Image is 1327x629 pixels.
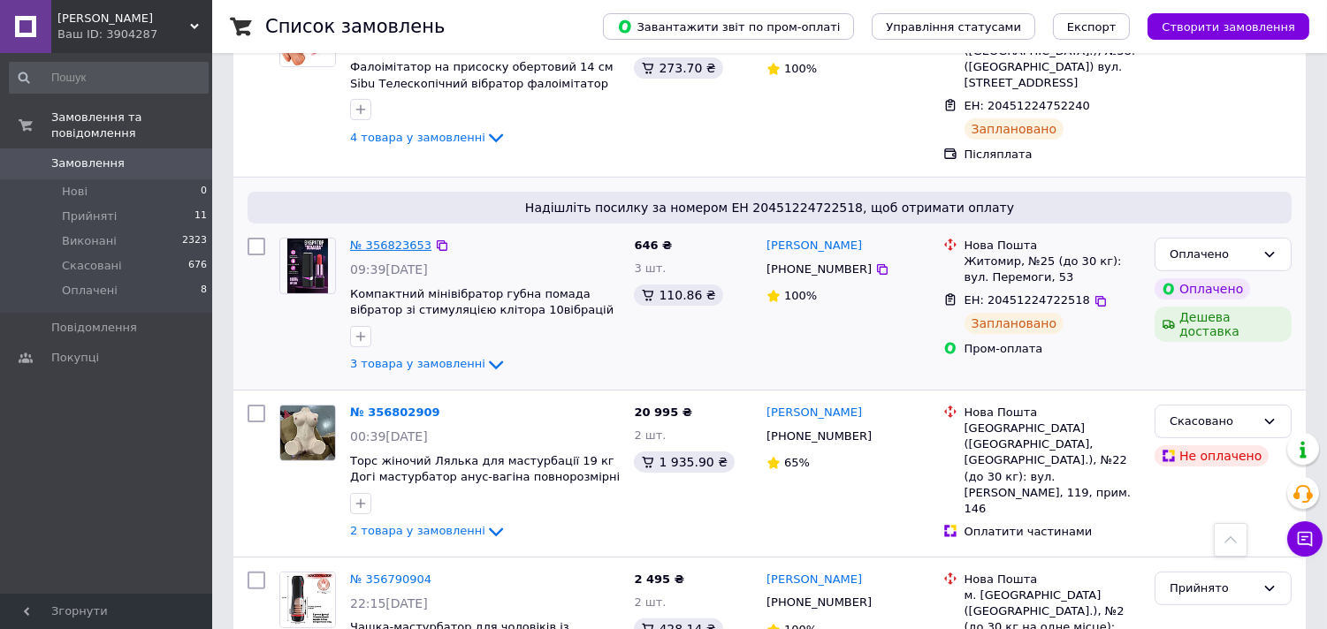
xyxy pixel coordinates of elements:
[1287,521,1323,557] button: Чат з покупцем
[634,261,666,275] span: 3 шт.
[965,421,1140,517] div: [GEOGRAPHIC_DATA] ([GEOGRAPHIC_DATA], [GEOGRAPHIC_DATA].), №22 (до 30 кг): вул. [PERSON_NAME], 11...
[51,320,137,336] span: Повідомлення
[265,16,445,37] h1: Список замовлень
[1053,13,1131,40] button: Експорт
[188,258,207,274] span: 676
[1162,20,1295,34] span: Створити замовлення
[965,572,1140,587] div: Нова Пошта
[634,451,735,473] div: 1 935.90 ₴
[1170,246,1255,264] div: Оплачено
[763,591,875,614] div: [PHONE_NUMBER]
[350,357,485,370] span: 3 товара у замовленні
[350,287,614,333] a: Компактний мінівібратор губна помада вібратор зі стимуляцією клітора 10вібрацій Мінівібратор для ...
[350,429,428,443] span: 00:39[DATE]
[965,293,1090,307] span: ЕН: 20451224722518
[279,405,336,461] a: Фото товару
[182,233,207,249] span: 2323
[350,454,620,500] a: Торс жіночий Лялька для мастурбації 19 кг Догі мастурбатор анус-вагіна повнорозмірні [PERSON_NAME]
[1170,413,1255,431] div: Скасовано
[766,572,862,588] a: [PERSON_NAME]
[280,572,335,627] img: Фото товару
[784,456,810,469] span: 65%
[965,99,1090,112] span: ЕН: 20451224752240
[886,20,1021,34] span: Управління статусами
[1130,19,1309,33] a: Створити замовлення
[965,341,1140,357] div: Пром-оплата
[279,238,336,294] a: Фото товару
[634,405,691,419] span: 20 995 ₴
[62,208,117,224] span: Прийняті
[51,155,125,171] span: Замовлення
[287,239,329,293] img: Фото товару
[62,184,88,200] span: Нові
[57,27,212,42] div: Ваш ID: 3904287
[62,258,122,274] span: Скасовані
[766,238,862,254] a: [PERSON_NAME]
[965,405,1140,421] div: Нова Пошта
[634,428,666,442] span: 2 шт.
[350,596,428,610] span: 22:15[DATE]
[350,60,614,106] a: Фалоімітатор на присоску обертовий 14 см Sibu Телескопічний вібратор фалоімітатор реалістичний
[965,524,1140,540] div: Оплатити частинами
[634,284,722,306] div: 110.86 ₴
[350,131,485,144] span: 4 товара у замовленні
[279,572,336,628] a: Фото товару
[62,233,117,249] span: Виконані
[350,572,431,586] a: № 356790904
[350,239,431,252] a: № 356823653
[965,118,1064,140] div: Заплановано
[350,524,485,537] span: 2 товара у замовленні
[1155,445,1269,466] div: Не оплачено
[603,13,854,40] button: Завантажити звіт по пром-оплаті
[1067,20,1117,34] span: Експорт
[350,357,507,370] a: 3 товара у замовленні
[872,13,1035,40] button: Управління статусами
[350,524,507,537] a: 2 товара у замовленні
[784,62,817,75] span: 100%
[965,147,1140,163] div: Післяплата
[634,572,683,586] span: 2 495 ₴
[766,405,862,421] a: [PERSON_NAME]
[350,131,507,144] a: 4 товара у замовленні
[965,27,1140,91] div: м. [GEOGRAPHIC_DATA] ([GEOGRAPHIC_DATA].), №38: ([GEOGRAPHIC_DATA]) вул. [STREET_ADDRESS]
[350,405,440,419] a: № 356802909
[1155,307,1292,342] div: Дешева доставка
[763,425,875,448] div: [PHONE_NUMBER]
[763,258,875,281] div: [PHONE_NUMBER]
[280,405,335,460] img: Фото товару
[51,110,212,141] span: Замовлення та повідомлення
[784,289,817,302] span: 100%
[194,208,207,224] span: 11
[1148,13,1309,40] button: Створити замовлення
[965,238,1140,254] div: Нова Пошта
[1155,278,1250,299] div: Оплачено
[350,262,428,277] span: 09:39[DATE]
[634,239,672,252] span: 646 ₴
[9,62,209,94] input: Пошук
[634,57,722,79] div: 273.70 ₴
[51,350,99,366] span: Покупці
[62,283,118,299] span: Оплачені
[201,184,207,200] span: 0
[965,313,1064,334] div: Заплановано
[201,283,207,299] span: 8
[255,199,1285,216] span: Надішліть посилку за номером ЕН 20451224722518, щоб отримати оплату
[57,11,190,27] span: Marco
[1170,580,1255,598] div: Прийнято
[634,595,666,609] span: 2 шт.
[617,19,840,34] span: Завантажити звіт по пром-оплаті
[965,254,1140,285] div: Житомир, №25 (до 30 кг): вул. Перемоги, 53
